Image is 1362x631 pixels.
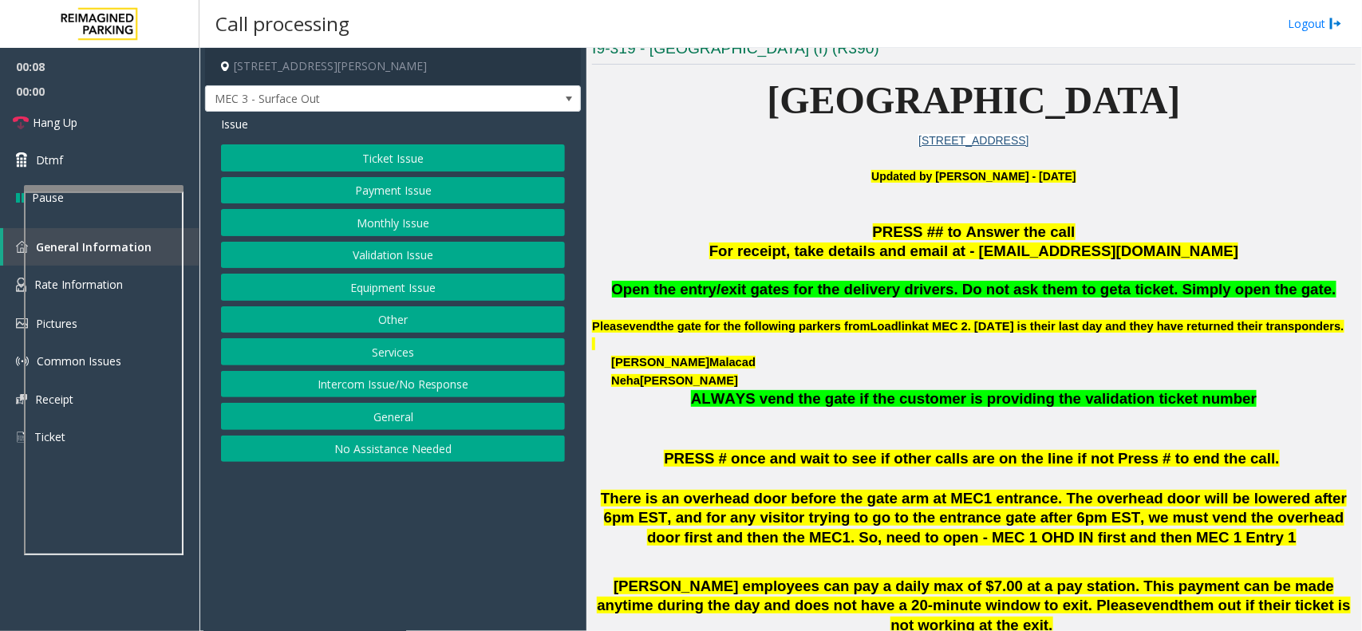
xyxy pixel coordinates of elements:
[221,177,565,204] button: Payment Issue
[221,274,565,301] button: Equipment Issue
[870,320,918,333] span: Loadlink
[16,318,28,329] img: 'icon'
[611,356,709,369] span: [PERSON_NAME]
[873,223,1076,240] span: PRESS ## to Answer the call
[16,430,26,444] img: 'icon'
[612,281,1123,298] span: Open the entry/exit gates for the delivery drivers. Do not ask them to get
[691,390,1257,407] span: ALWAYS vend the gate if the customer is providing the validation ticket number
[16,394,27,404] img: 'icon'
[1123,281,1336,298] span: a ticket. Simply open the gate.
[597,578,1334,614] span: [PERSON_NAME] employees can pay a daily max of $7.00 at a pay station. This payment can be made a...
[918,134,1028,147] a: [STREET_ADDRESS]
[16,355,29,368] img: 'icon'
[221,371,565,398] button: Intercom Issue/No Response
[221,403,565,430] button: General
[601,490,1347,546] span: There is an overhead door before the gate arm at MEC1 entrance. The overhead door will be lowered...
[664,450,1279,467] span: PRESS # once and wait to see if other calls are on the line if not Press # to end the call.
[871,170,1076,183] b: Updated by [PERSON_NAME] - [DATE]
[221,338,565,365] button: Services
[657,320,870,333] span: the gate for the following parkers from
[221,144,565,172] button: Ticket Issue
[221,242,565,269] button: Validation Issue
[1144,597,1179,614] span: vend
[630,320,657,333] span: vend
[36,152,63,168] span: Dtmf
[1288,15,1342,32] a: Logout
[592,320,629,333] span: Please
[205,48,581,85] h4: [STREET_ADDRESS][PERSON_NAME]
[592,38,1356,65] h3: I9-319 - [GEOGRAPHIC_DATA] (I) (R390)
[221,209,565,236] button: Monthly Issue
[768,79,1181,121] span: [GEOGRAPHIC_DATA]
[207,4,357,43] h3: Call processing
[640,374,738,388] span: [PERSON_NAME]
[221,116,248,132] span: Issue
[709,243,1238,259] span: For receipt, take details and email at - [EMAIL_ADDRESS][DOMAIN_NAME]
[206,86,505,112] span: MEC 3 - Surface Out
[221,436,565,463] button: No Assistance Needed
[33,114,77,131] span: Hang Up
[3,228,199,266] a: General Information
[16,278,26,292] img: 'icon'
[918,320,1344,333] span: at MEC 2. [DATE] is their last day and they have returned their transponders.
[611,374,640,387] span: Neha
[709,356,756,369] span: Malacad
[1329,15,1342,32] img: logout
[16,241,28,253] img: 'icon'
[221,306,565,333] button: Other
